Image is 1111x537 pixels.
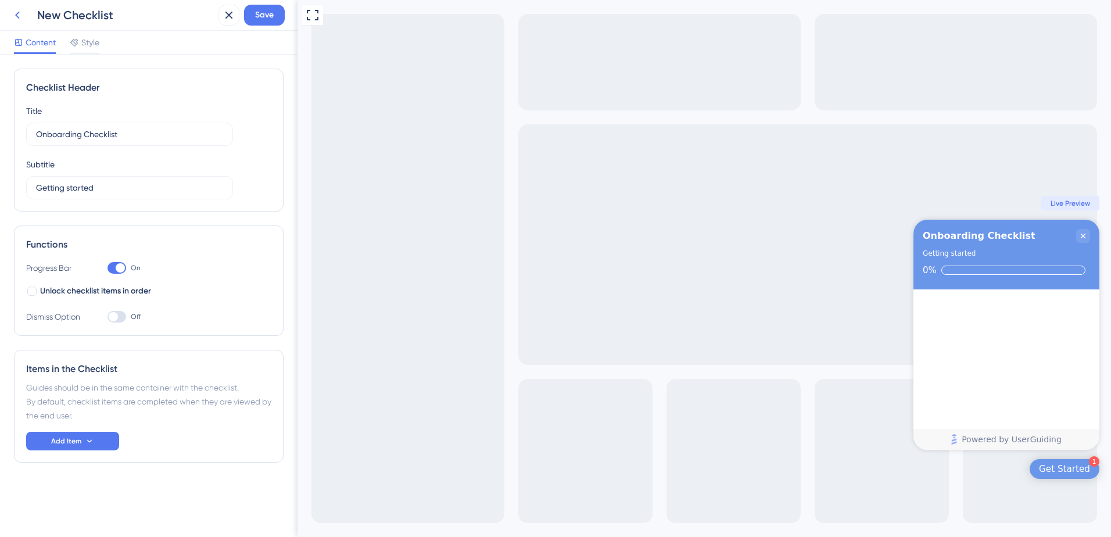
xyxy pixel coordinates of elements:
[625,265,639,275] div: 0%
[779,229,793,243] div: Close Checklist
[255,8,274,22] span: Save
[26,362,271,376] div: Items in the Checklist
[131,312,141,321] span: Off
[131,263,141,273] span: On
[36,128,223,141] input: Header 1
[36,181,223,194] input: Header 2
[625,229,738,243] div: Onboarding Checklist
[81,35,99,49] span: Style
[26,157,55,171] div: Subtitle
[625,265,793,275] div: Checklist progress: 0%
[26,381,271,423] div: Guides should be in the same container with the checklist. By default, checklist items are comple...
[753,199,793,208] span: Live Preview
[616,289,802,428] div: Checklist items
[26,432,119,450] button: Add Item
[741,463,793,475] div: Get Started
[37,7,214,23] div: New Checklist
[664,432,764,446] span: Powered by UserGuiding
[26,238,271,252] div: Functions
[616,429,802,450] div: Footer
[625,248,678,259] div: Getting started
[51,436,81,446] span: Add Item
[791,456,802,467] div: 1
[40,284,151,298] span: Unlock checklist items in order
[26,35,56,49] span: Content
[26,310,84,324] div: Dismiss Option
[26,104,42,118] div: Title
[26,261,84,275] div: Progress Bar
[244,5,285,26] button: Save
[732,459,802,479] div: Open Get Started checklist, remaining modules: 1
[26,81,271,95] div: Checklist Header
[616,220,802,450] div: Checklist Container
